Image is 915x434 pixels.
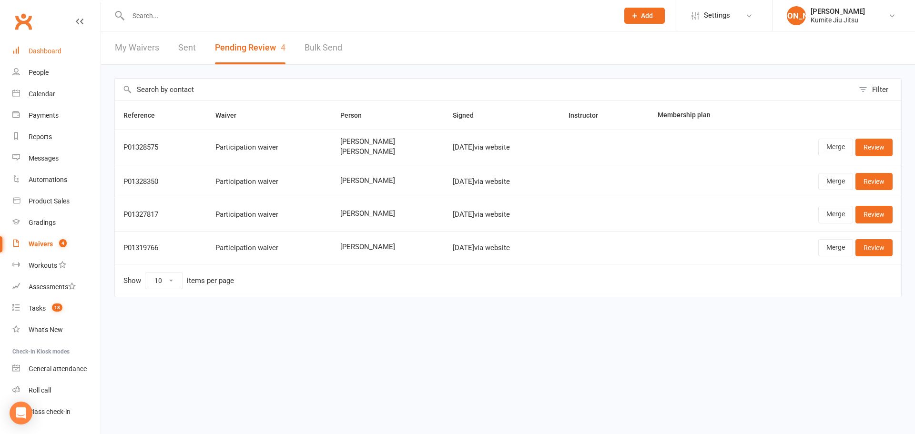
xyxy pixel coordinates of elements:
[872,84,888,95] div: Filter
[215,143,323,151] div: Participation waiver
[12,62,101,83] a: People
[123,272,234,289] div: Show
[569,110,609,121] button: Instructor
[12,401,101,423] a: Class kiosk mode
[569,111,609,119] span: Instructor
[811,16,865,24] div: Kumite Jiu Jitsu
[29,326,63,333] div: What's New
[12,191,101,212] a: Product Sales
[340,110,372,121] button: Person
[115,31,159,64] a: My Waivers
[453,143,551,151] div: [DATE] via website
[12,276,101,298] a: Assessments
[215,211,323,219] div: Participation waiver
[29,197,70,205] div: Product Sales
[453,244,551,252] div: [DATE] via website
[215,178,323,186] div: Participation waiver
[12,212,101,233] a: Gradings
[818,239,853,256] a: Merge
[29,111,59,119] div: Payments
[12,358,101,380] a: General attendance kiosk mode
[855,206,893,223] a: Review
[29,154,59,162] div: Messages
[10,402,32,424] div: Open Intercom Messenger
[12,83,101,105] a: Calendar
[340,111,372,119] span: Person
[818,139,853,156] a: Merge
[59,239,67,247] span: 4
[305,31,342,64] a: Bulk Send
[12,169,101,191] a: Automations
[29,283,76,291] div: Assessments
[123,178,198,186] div: P01328350
[649,101,758,130] th: Membership plan
[178,31,196,64] a: Sent
[855,173,893,190] a: Review
[115,79,854,101] input: Search by contact
[12,148,101,169] a: Messages
[29,133,52,141] div: Reports
[340,177,435,185] span: [PERSON_NAME]
[818,173,853,190] a: Merge
[29,386,51,394] div: Roll call
[123,110,165,121] button: Reference
[11,10,35,33] a: Clubworx
[818,206,853,223] a: Merge
[29,47,61,55] div: Dashboard
[12,255,101,276] a: Workouts
[12,298,101,319] a: Tasks 18
[340,138,435,146] span: [PERSON_NAME]
[855,239,893,256] a: Review
[12,126,101,148] a: Reports
[123,244,198,252] div: P01319766
[811,7,865,16] div: [PERSON_NAME]
[52,303,62,312] span: 18
[787,6,806,25] div: [PERSON_NAME]
[29,240,53,248] div: Waivers
[453,111,484,119] span: Signed
[340,243,435,251] span: [PERSON_NAME]
[854,79,901,101] button: Filter
[29,69,49,76] div: People
[215,31,285,64] button: Pending Review4
[215,110,247,121] button: Waiver
[29,176,67,183] div: Automations
[704,5,730,26] span: Settings
[855,139,893,156] a: Review
[340,148,435,156] span: [PERSON_NAME]
[453,211,551,219] div: [DATE] via website
[123,111,165,119] span: Reference
[29,365,87,373] div: General attendance
[453,178,551,186] div: [DATE] via website
[624,8,665,24] button: Add
[29,262,57,269] div: Workouts
[29,219,56,226] div: Gradings
[29,90,55,98] div: Calendar
[12,40,101,62] a: Dashboard
[187,277,234,285] div: items per page
[29,304,46,312] div: Tasks
[12,233,101,255] a: Waivers 4
[123,143,198,151] div: P01328575
[29,408,71,415] div: Class check-in
[281,42,285,52] span: 4
[12,105,101,126] a: Payments
[340,210,435,218] span: [PERSON_NAME]
[641,12,653,20] span: Add
[215,111,247,119] span: Waiver
[12,319,101,341] a: What's New
[12,380,101,401] a: Roll call
[123,211,198,219] div: P01327817
[125,9,612,22] input: Search...
[215,244,323,252] div: Participation waiver
[453,110,484,121] button: Signed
